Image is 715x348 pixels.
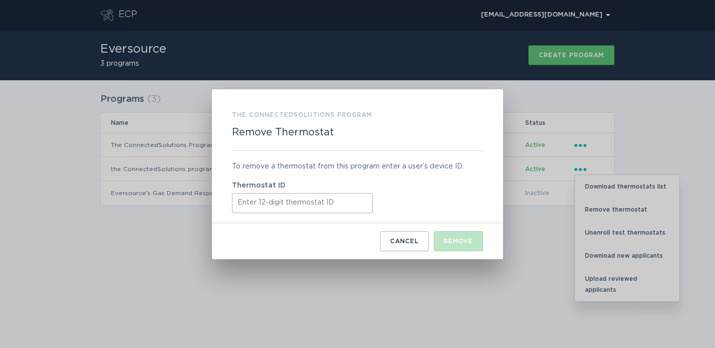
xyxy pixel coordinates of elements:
div: Remove Thermostat [212,89,503,259]
button: Remove [434,231,483,251]
input: Thermostat ID [232,193,373,213]
label: Thermostat ID [232,182,483,189]
button: Cancel [380,231,429,251]
div: To remove a thermostat from this program enter a user’s device ID. [232,161,483,172]
div: Cancel [390,238,419,244]
div: Remove [444,238,473,244]
h2: Remove Thermostat [232,126,334,138]
h3: the ConnectedSolutions program [232,109,372,120]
